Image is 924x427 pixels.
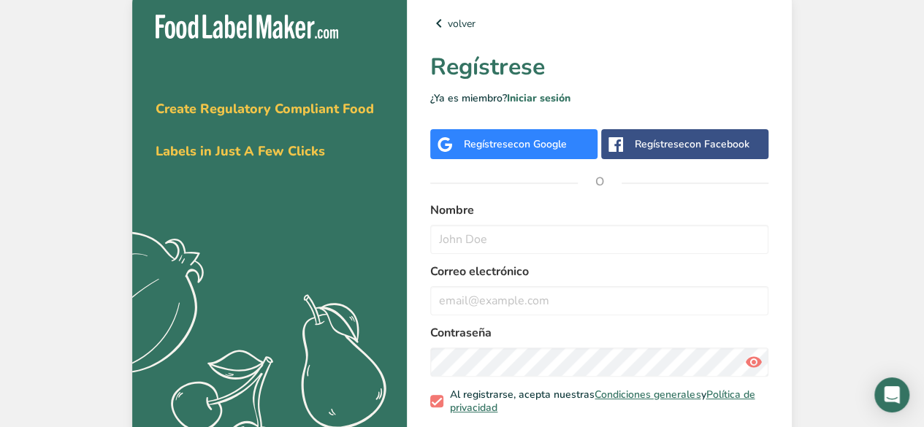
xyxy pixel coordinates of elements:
[635,136,749,152] div: Regístrese
[156,100,374,160] span: Create Regulatory Compliant Food Labels in Just A Few Clicks
[464,136,567,152] div: Regístrese
[874,377,909,412] div: Open Intercom Messenger
[513,137,567,151] span: con Google
[430,263,768,280] label: Correo electrónico
[430,15,768,32] a: volver
[430,91,768,106] p: ¿Ya es miembro?
[507,91,570,105] a: Iniciar sesión
[595,388,700,401] a: Condiciones generales
[430,201,768,219] label: Nombre
[430,324,768,342] label: Contraseña
[684,137,749,151] span: con Facebook
[430,50,768,85] h1: Regístrese
[430,225,768,254] input: John Doe
[156,15,338,39] img: Food Label Maker
[443,388,763,414] span: Al registrarse, acepta nuestras y
[578,160,622,204] span: O
[430,286,768,315] input: email@example.com
[450,388,755,415] a: Política de privacidad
